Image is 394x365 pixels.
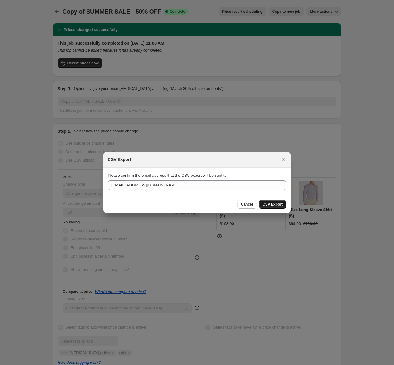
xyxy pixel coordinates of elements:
[108,173,227,178] span: Please confirm the email address that the CSV export will be sent to
[259,200,286,209] button: CSV Export
[241,202,253,207] span: Cancel
[237,200,256,209] button: Cancel
[279,155,287,164] button: Close
[108,156,131,162] h2: CSV Export
[263,202,283,207] span: CSV Export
